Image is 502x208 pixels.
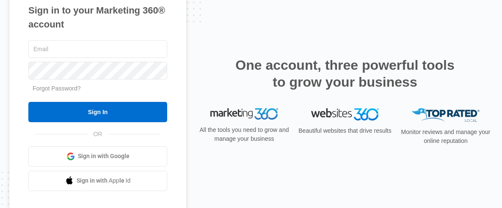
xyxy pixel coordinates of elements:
[210,108,278,120] img: Marketing 360
[311,108,379,120] img: Websites 360
[412,108,480,122] img: Top Rated Local
[28,40,167,58] input: Email
[197,126,292,143] p: All the tools you need to grow and manage your business
[88,130,108,139] span: OR
[28,3,167,31] h1: Sign in to your Marketing 360® account
[28,171,167,191] a: Sign in with Apple Id
[77,176,131,185] span: Sign in with Apple Id
[33,85,81,92] a: Forgot Password?
[398,128,493,145] p: Monitor reviews and manage your online reputation
[298,126,392,135] p: Beautiful websites that drive results
[78,152,130,161] span: Sign in with Google
[28,146,167,167] a: Sign in with Google
[233,57,457,90] h2: One account, three powerful tools to grow your business
[28,102,167,122] input: Sign In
